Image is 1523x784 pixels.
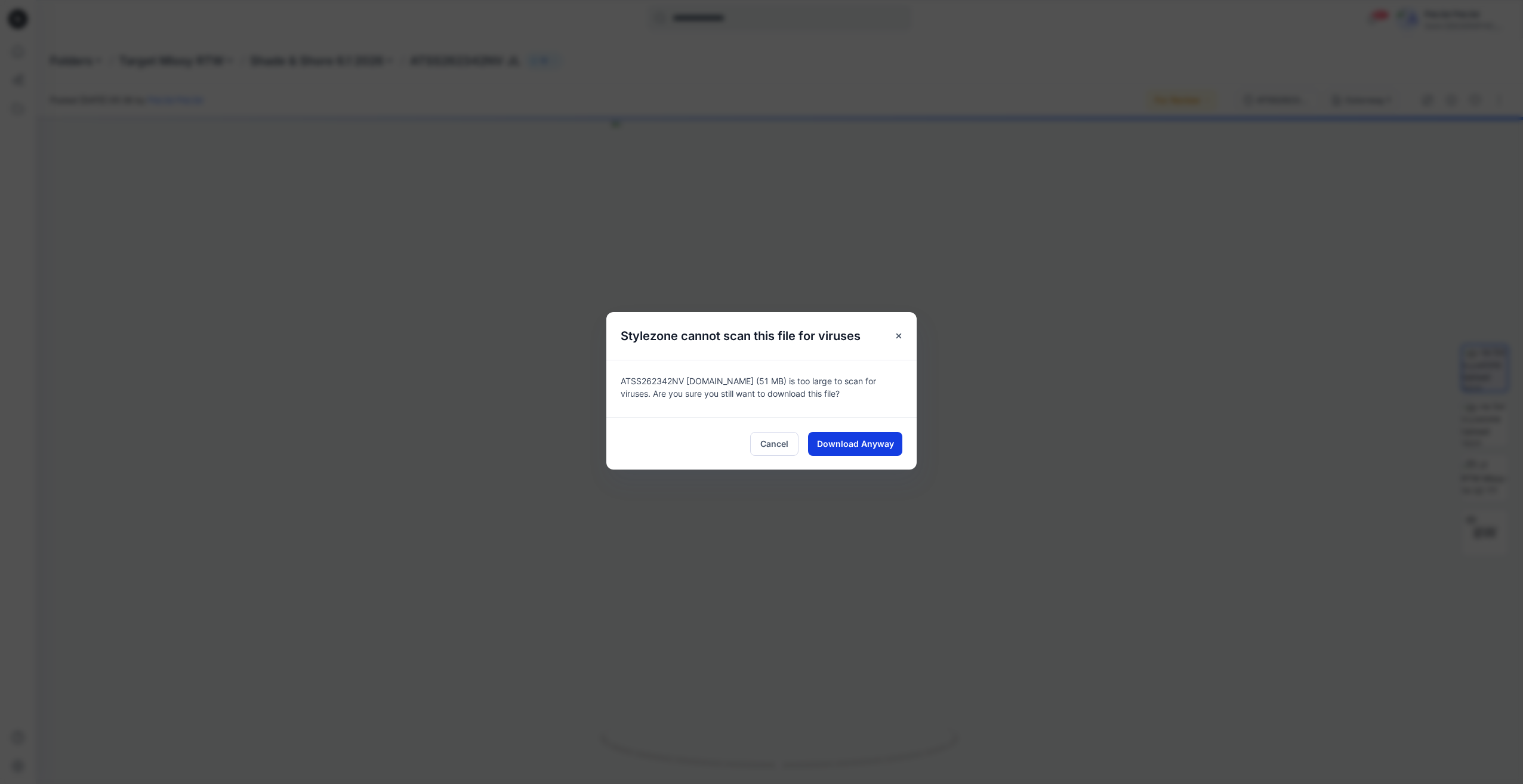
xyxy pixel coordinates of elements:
[606,312,875,360] h5: Stylezone cannot scan this file for viruses
[808,432,902,456] button: Download Anyway
[606,360,917,417] div: ATSS262342NV [DOMAIN_NAME] (51 MB) is too large to scan for viruses. Are you sure you still want ...
[888,325,910,347] button: Close
[750,432,799,456] button: Cancel
[760,437,788,450] span: Cancel
[817,437,894,450] span: Download Anyway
